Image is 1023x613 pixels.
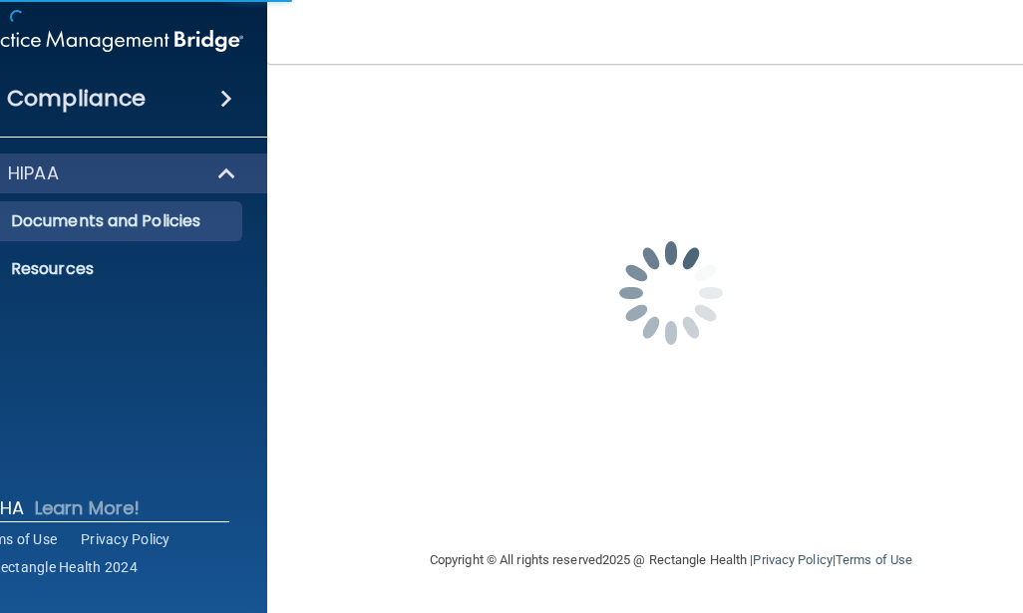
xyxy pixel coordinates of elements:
[8,161,59,185] p: HIPAA
[753,552,832,567] a: Privacy Policy
[7,85,146,113] h4: Compliance
[81,529,170,549] a: Privacy Policy
[836,552,912,567] a: Terms of Use
[35,496,141,520] p: Learn More!
[571,193,771,393] img: spinner.e123f6fc.gif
